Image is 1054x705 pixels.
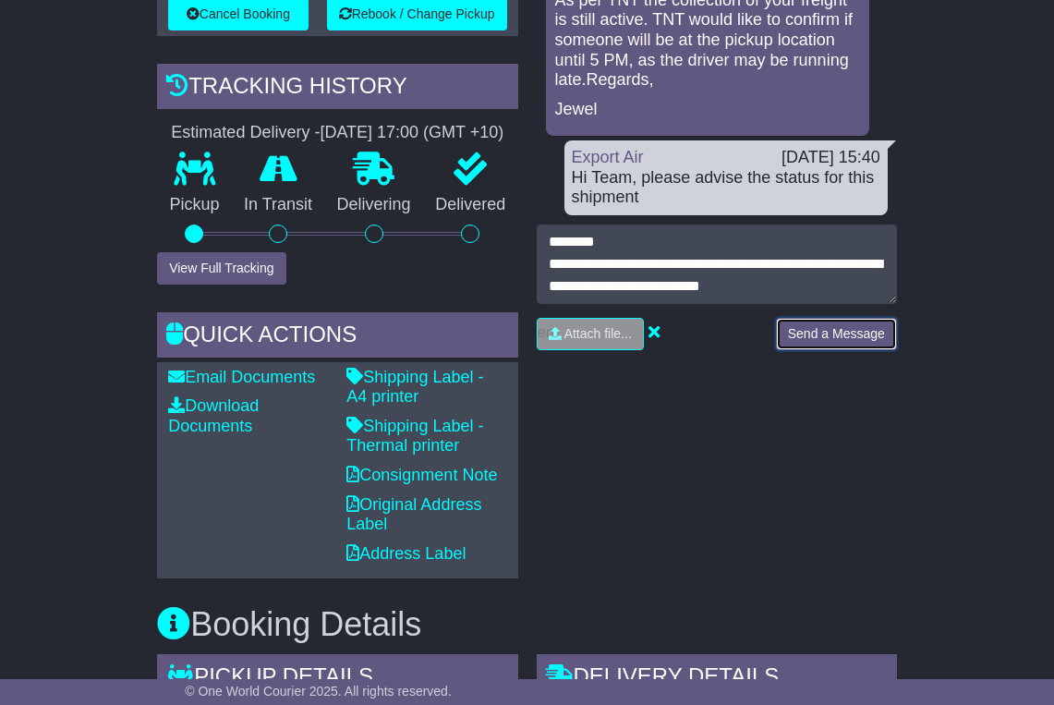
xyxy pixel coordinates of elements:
[537,654,897,704] div: Delivery Details
[555,100,860,120] p: Jewel
[157,123,517,143] div: Estimated Delivery -
[320,123,503,143] div: [DATE] 17:00 (GMT +10)
[157,654,517,704] div: Pickup Details
[346,368,483,407] a: Shipping Label - A4 printer
[157,64,517,114] div: Tracking history
[572,148,644,166] a: Export Air
[346,466,497,484] a: Consignment Note
[157,252,285,285] button: View Full Tracking
[157,606,897,643] h3: Booking Details
[776,318,897,350] button: Send a Message
[346,495,481,534] a: Original Address Label
[324,195,423,215] p: Delivering
[157,312,517,362] div: Quick Actions
[346,417,483,456] a: Shipping Label - Thermal printer
[168,396,259,435] a: Download Documents
[346,544,466,563] a: Address Label
[157,195,232,215] p: Pickup
[781,148,880,168] div: [DATE] 15:40
[423,195,518,215] p: Delivered
[232,195,325,215] p: In Transit
[572,168,880,208] div: Hi Team, please advise the status for this shipment
[185,684,452,699] span: © One World Courier 2025. All rights reserved.
[168,368,315,386] a: Email Documents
